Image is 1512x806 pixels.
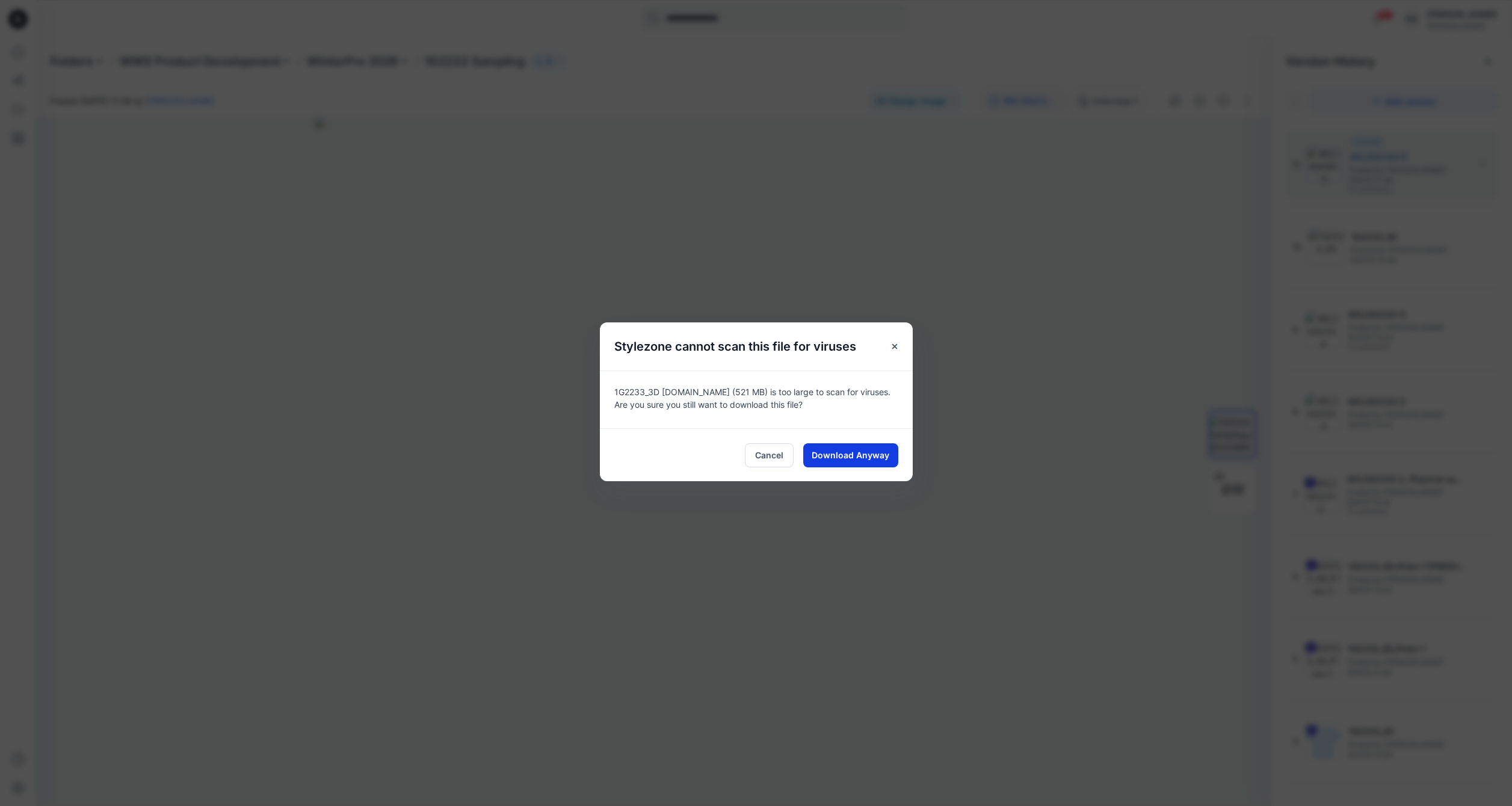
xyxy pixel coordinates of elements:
[745,443,794,467] button: Cancel
[884,336,906,357] button: Close
[803,443,898,467] button: Download Anyway
[755,449,783,461] span: Cancel
[600,322,871,371] h5: Stylezone cannot scan this file for viruses
[812,449,889,461] span: Download Anyway
[600,371,913,428] div: 1G2233_3D [DOMAIN_NAME] (521 MB) is too large to scan for viruses. Are you sure you still want to...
